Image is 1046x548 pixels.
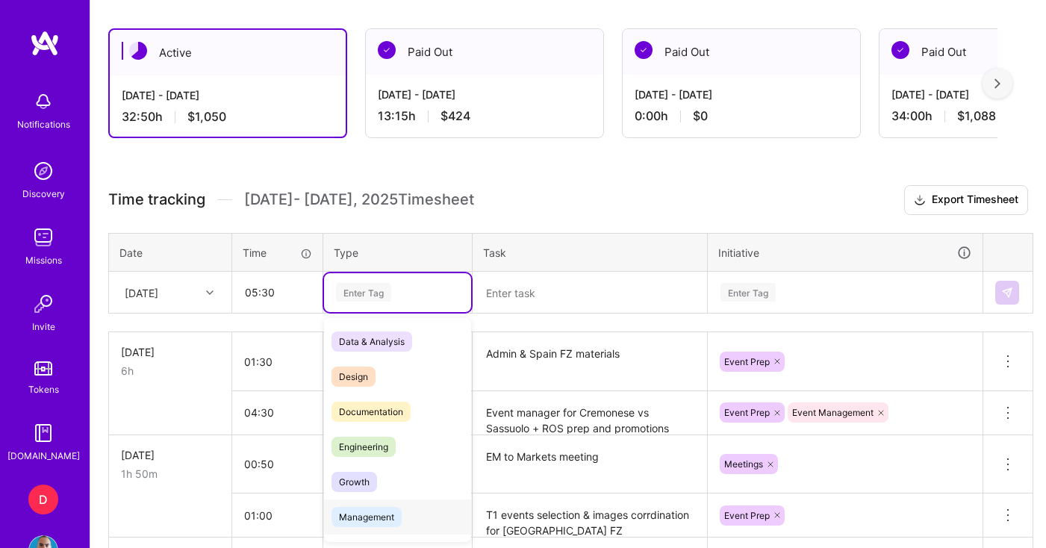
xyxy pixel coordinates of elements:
div: [DATE] [125,284,158,300]
div: Enter Tag [336,281,391,304]
i: icon Chevron [206,289,214,296]
img: bell [28,87,58,116]
span: Event Prep [724,510,770,521]
div: Missions [25,252,62,268]
div: 6h [121,363,220,379]
span: Event Prep [724,407,770,418]
div: Notifications [17,116,70,132]
div: 32:50 h [122,109,334,125]
th: Date [109,233,232,272]
img: Submit [1001,287,1013,299]
span: Event Management [792,407,874,418]
div: [DATE] - [DATE] [378,87,591,102]
div: 1h 50m [121,466,220,482]
div: [DATE] - [DATE] [635,87,848,102]
input: HH:MM [233,273,322,312]
img: guide book [28,418,58,448]
span: Meetings [724,458,763,470]
textarea: EM to Markets meeting [474,437,706,493]
div: Enter Tag [720,281,776,304]
div: Initiative [718,244,972,261]
span: $0 [693,108,708,124]
span: Growth [331,472,377,492]
th: Task [473,233,708,272]
img: Paid Out [635,41,653,59]
a: D [25,485,62,514]
div: Paid Out [623,29,860,75]
textarea: Admin & Spain FZ materials [474,334,706,390]
span: Engineering [331,437,396,457]
input: HH:MM [232,444,323,484]
span: Event Prep [724,356,770,367]
span: Management [331,507,402,527]
img: tokens [34,361,52,376]
img: Paid Out [378,41,396,59]
div: 0:00 h [635,108,848,124]
div: Time [243,245,312,261]
input: HH:MM [232,496,323,535]
textarea: Event manager for Cremonese vs Sassuolo + ROS prep and promotions [474,393,706,434]
div: [DOMAIN_NAME] [7,448,80,464]
div: Paid Out [366,29,603,75]
img: teamwork [28,222,58,252]
img: Active [129,42,147,60]
input: HH:MM [232,393,323,432]
span: $1,050 [187,109,226,125]
img: Paid Out [891,41,909,59]
span: Time tracking [108,190,205,209]
div: [DATE] [121,447,220,463]
span: $1,088 [957,108,996,124]
div: Invite [32,319,55,334]
th: Type [323,233,473,272]
div: D [28,485,58,514]
img: logo [30,30,60,57]
span: Documentation [331,402,411,422]
div: Active [110,30,346,75]
span: Design [331,367,376,387]
input: HH:MM [232,342,323,382]
div: [DATE] [121,344,220,360]
textarea: T1 events selection & images corrdination for [GEOGRAPHIC_DATA] FZ [474,495,706,536]
span: Data & Analysis [331,331,412,352]
i: icon Download [914,193,926,208]
span: $424 [440,108,470,124]
img: Invite [28,289,58,319]
button: Export Timesheet [904,185,1028,215]
span: [DATE] - [DATE] , 2025 Timesheet [244,190,474,209]
div: 13:15 h [378,108,591,124]
div: Discovery [22,186,65,202]
img: right [994,78,1000,89]
div: [DATE] - [DATE] [122,87,334,103]
img: discovery [28,156,58,186]
div: Tokens [28,382,59,397]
